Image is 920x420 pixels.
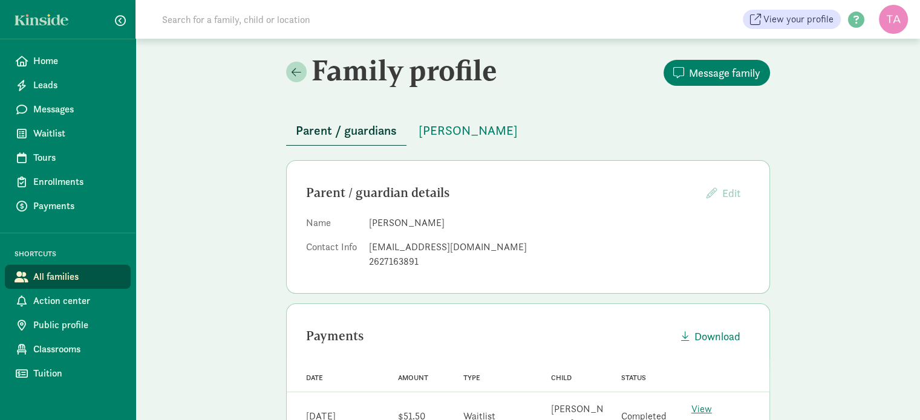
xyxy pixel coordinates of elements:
a: Messages [5,97,131,121]
a: View your profile [743,10,841,29]
span: Type [463,373,480,382]
span: Public profile [33,318,121,332]
a: Leads [5,73,131,97]
span: View your profile [763,12,834,27]
span: Action center [33,294,121,308]
span: Tours [33,150,121,165]
span: Child [551,373,572,382]
dd: [PERSON_NAME] [369,216,750,230]
a: Waitlist [5,121,131,146]
dt: Name [306,216,359,235]
a: Parent / guardians [286,124,406,138]
div: [EMAIL_ADDRESS][DOMAIN_NAME] [369,240,750,254]
a: Tuition [5,361,131,386]
a: [PERSON_NAME] [409,124,527,138]
span: Download [694,328,740,344]
span: Edit [722,186,740,200]
span: Messages [33,102,121,117]
span: Home [33,54,121,68]
button: [PERSON_NAME] [409,116,527,145]
a: Home [5,49,131,73]
span: Date [306,373,323,382]
input: Search for a family, child or location [155,7,494,31]
a: All families [5,265,131,289]
span: [PERSON_NAME] [419,121,518,140]
div: 2627163891 [369,254,750,269]
a: Action center [5,289,131,313]
button: Download [671,323,750,349]
dt: Contact Info [306,240,359,274]
span: Leads [33,78,121,92]
span: Parent / guardians [296,121,397,140]
span: Tuition [33,366,121,381]
span: Classrooms [33,342,121,357]
a: Payments [5,194,131,218]
button: Message family [664,60,770,86]
iframe: Chat Widget [860,362,920,420]
a: Public profile [5,313,131,337]
h2: Family profile [286,53,526,87]
span: Status [621,373,646,382]
span: All families [33,270,121,284]
button: Edit [697,180,750,206]
button: Parent / guardians [286,116,406,146]
div: Payments [306,326,671,346]
span: Message family [689,65,760,81]
a: Classrooms [5,337,131,361]
span: Amount [398,373,428,382]
a: Enrollments [5,170,131,194]
div: Parent / guardian details [306,183,697,202]
a: Tours [5,146,131,170]
span: Waitlist [33,126,121,141]
span: Payments [33,199,121,213]
span: Enrollments [33,175,121,189]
